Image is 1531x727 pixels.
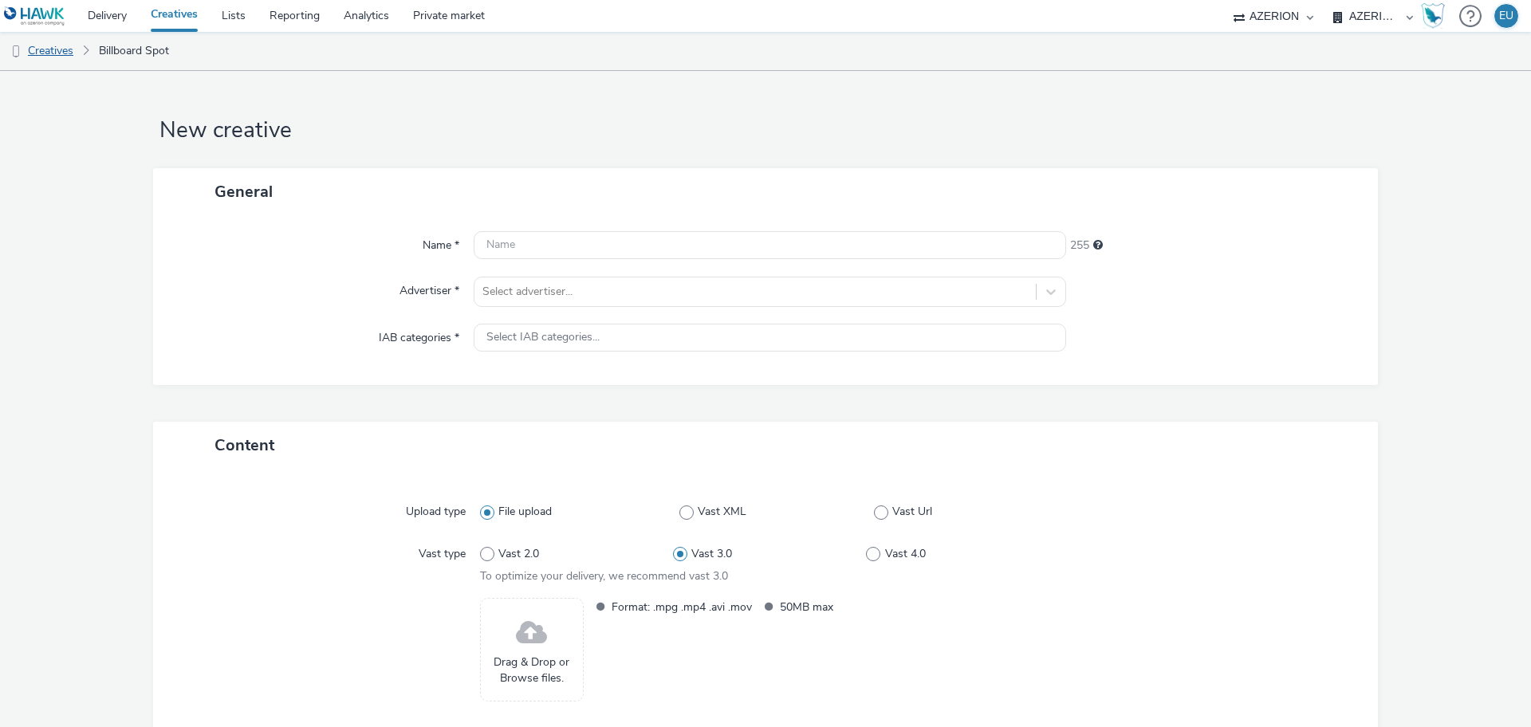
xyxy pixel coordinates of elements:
[214,434,274,456] span: Content
[498,546,539,562] span: Vast 2.0
[214,181,273,202] span: General
[612,598,752,616] span: Format: .mpg .mp4 .avi .mov
[8,44,24,60] img: dooh
[372,324,466,346] label: IAB categories *
[393,277,466,299] label: Advertiser *
[91,32,177,70] a: Billboard Spot
[412,540,472,562] label: Vast type
[780,598,920,616] span: 50MB max
[474,231,1066,259] input: Name
[1499,4,1513,28] div: EU
[691,546,732,562] span: Vast 3.0
[498,504,552,520] span: File upload
[480,568,728,584] span: To optimize your delivery, we recommend vast 3.0
[486,331,600,344] span: Select IAB categories...
[1421,3,1445,29] img: Hawk Academy
[1070,238,1089,253] span: 255
[1421,3,1451,29] a: Hawk Academy
[892,504,932,520] span: Vast Url
[416,231,466,253] label: Name *
[1093,238,1103,253] div: Maximum 255 characters
[399,497,472,520] label: Upload type
[153,116,1378,146] h1: New creative
[489,654,575,687] span: Drag & Drop or Browse files.
[885,546,926,562] span: Vast 4.0
[698,504,746,520] span: Vast XML
[4,6,65,26] img: undefined Logo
